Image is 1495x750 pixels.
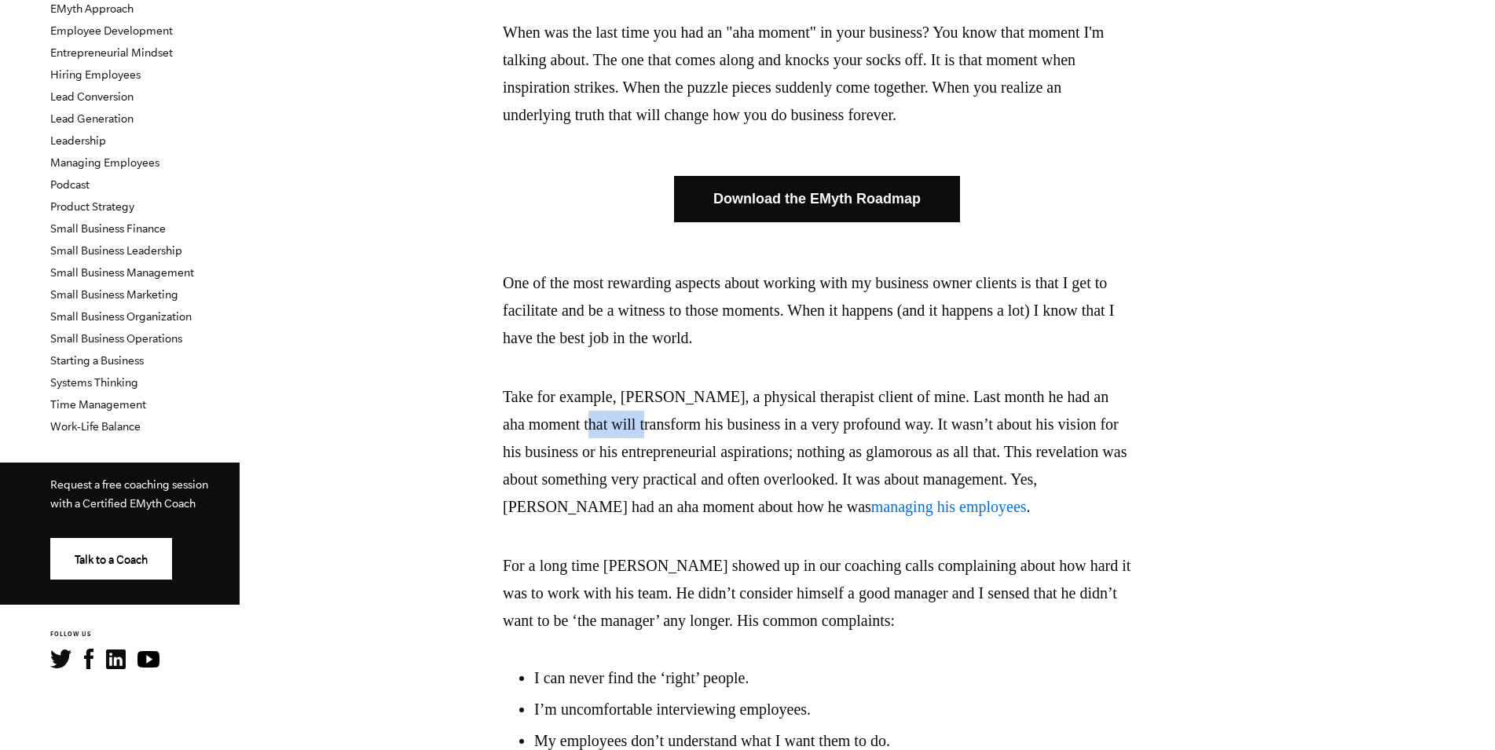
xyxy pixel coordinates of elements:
li: I’m uncomfortable interviewing employees. [534,697,1131,721]
a: Managing Employees [50,156,159,169]
a: EMyth Approach [50,2,134,15]
img: Twitter [50,649,71,668]
a: Leadership [50,134,106,147]
a: Talk to a Coach [50,538,172,580]
p: Request a free coaching session with a Certified EMyth Coach [50,475,214,513]
p: One of the most rewarding aspects about working with my business owner clients is that I get to f... [503,269,1131,352]
span: Talk to a Coach [75,554,148,566]
img: LinkedIn [106,649,126,669]
a: Small Business Management [50,266,194,279]
a: Systems Thinking [50,376,138,389]
a: Lead Generation [50,112,134,125]
a: Product Strategy [50,200,134,213]
a: Download the EMyth Roadmap [674,176,960,222]
img: YouTube [137,651,159,668]
a: Small Business Finance [50,222,166,235]
a: managing his employees [871,498,1027,515]
a: Entrepreneurial Mindset [50,46,173,59]
a: Small Business Organization [50,310,192,323]
a: Podcast [50,178,90,191]
p: For a long time [PERSON_NAME] showed up in our coaching calls complaining about how hard it was t... [503,552,1131,635]
li: I can never find the ‘right’ people. [534,666,1131,690]
a: Work-Life Balance [50,420,141,433]
a: Small Business Marketing [50,288,178,301]
a: Small Business Leadership [50,244,182,257]
p: When was the last time you had an "aha moment" in your business? You know that moment I'm talking... [503,19,1131,129]
h6: FOLLOW US [50,630,240,640]
a: Starting a Business [50,354,144,367]
iframe: Chat Widget [1416,675,1495,750]
a: Hiring Employees [50,68,141,81]
p: Take for example, [PERSON_NAME], a physical therapist client of mine. Last month he had an aha mo... [503,383,1131,521]
a: Employee Development [50,24,173,37]
img: Facebook [84,649,93,669]
a: Small Business Operations [50,332,182,345]
a: Lead Conversion [50,90,134,103]
a: Time Management [50,398,146,411]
